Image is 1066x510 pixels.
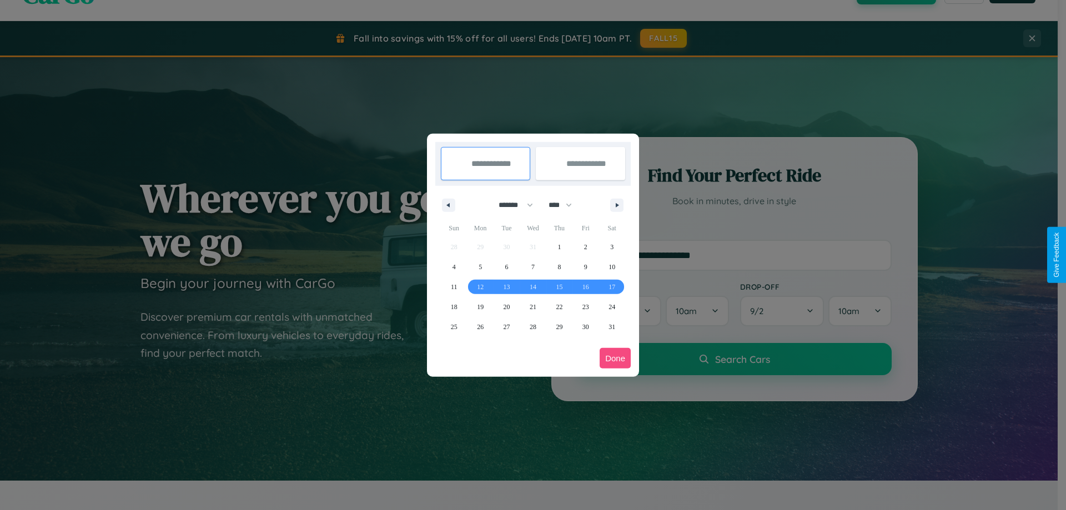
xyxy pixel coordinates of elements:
div: Give Feedback [1053,233,1060,277]
button: 12 [467,277,493,297]
span: Sat [599,219,625,237]
button: 14 [520,277,546,297]
span: Fri [572,219,599,237]
button: 28 [520,317,546,337]
button: 31 [599,317,625,337]
span: 21 [530,297,536,317]
span: 15 [556,277,562,297]
span: 31 [609,317,615,337]
button: 29 [546,317,572,337]
span: Thu [546,219,572,237]
button: 7 [520,257,546,277]
button: 19 [467,297,493,317]
button: 22 [546,297,572,317]
span: 19 [477,297,484,317]
span: Wed [520,219,546,237]
button: 8 [546,257,572,277]
button: 18 [441,297,467,317]
button: 24 [599,297,625,317]
button: 1 [546,237,572,257]
span: 11 [451,277,457,297]
button: 21 [520,297,546,317]
span: 25 [451,317,457,337]
span: 27 [504,317,510,337]
span: 8 [557,257,561,277]
button: 25 [441,317,467,337]
span: 3 [610,237,614,257]
span: 1 [557,237,561,257]
button: 27 [494,317,520,337]
button: 5 [467,257,493,277]
button: 2 [572,237,599,257]
button: 23 [572,297,599,317]
span: 24 [609,297,615,317]
span: 23 [582,297,589,317]
span: 5 [479,257,482,277]
button: 13 [494,277,520,297]
span: 14 [530,277,536,297]
span: 16 [582,277,589,297]
span: 9 [584,257,587,277]
span: 18 [451,297,457,317]
span: 7 [531,257,535,277]
span: 30 [582,317,589,337]
span: 26 [477,317,484,337]
button: 20 [494,297,520,317]
button: 17 [599,277,625,297]
span: 17 [609,277,615,297]
button: 6 [494,257,520,277]
span: 29 [556,317,562,337]
span: 4 [452,257,456,277]
button: 26 [467,317,493,337]
button: 30 [572,317,599,337]
span: 12 [477,277,484,297]
span: 20 [504,297,510,317]
span: Tue [494,219,520,237]
span: 28 [530,317,536,337]
span: 10 [609,257,615,277]
button: 4 [441,257,467,277]
span: 22 [556,297,562,317]
span: Mon [467,219,493,237]
span: 2 [584,237,587,257]
button: 3 [599,237,625,257]
button: 15 [546,277,572,297]
span: Sun [441,219,467,237]
button: 10 [599,257,625,277]
button: 9 [572,257,599,277]
button: Done [600,348,631,368]
span: 6 [505,257,509,277]
button: 11 [441,277,467,297]
span: 13 [504,277,510,297]
button: 16 [572,277,599,297]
